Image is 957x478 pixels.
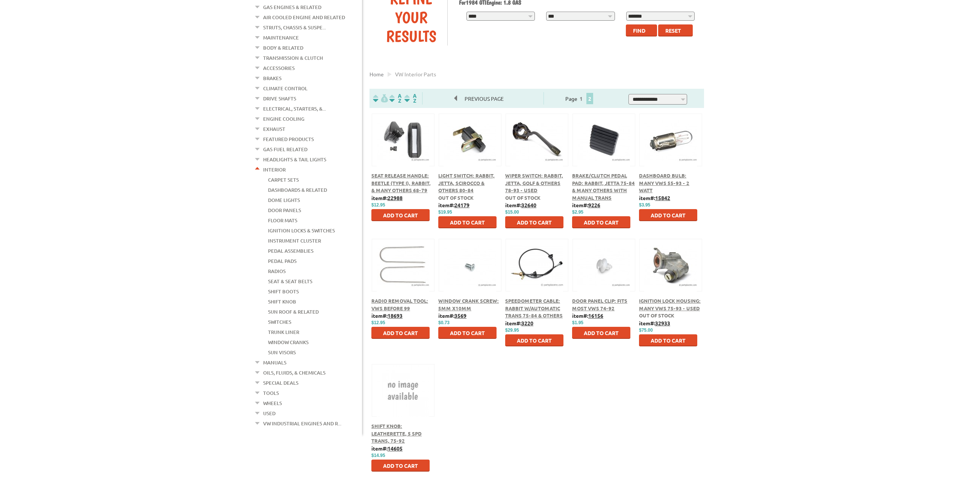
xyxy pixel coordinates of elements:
button: Add to Cart [572,216,630,228]
span: Add to Cart [383,329,418,336]
b: item#: [572,312,603,319]
a: Shift Boots [268,287,299,296]
span: Out of stock [438,194,474,201]
button: Add to Cart [371,460,430,472]
a: Climate Control [263,83,307,93]
a: Shift Knob [268,297,296,307]
button: Add to Cart [505,334,563,346]
a: Brake/Clutch Pedal Pad: Rabbit, Jetta 75-84 & Many Others with Manual Trans [572,172,635,201]
button: Add to Cart [505,216,563,228]
a: Wiper Switch: Rabbit, Jetta, Golf & Others 78-93 - Used [505,172,563,193]
a: Dashboard Bulb: Many VWs 55-93 - 2 Watt [639,172,689,193]
a: Interior [263,165,286,175]
span: Out of stock [505,194,541,201]
span: Add to Cart [651,337,686,344]
button: Add to Cart [371,209,430,221]
a: Sun Visors [268,347,296,357]
span: $12.95 [371,320,385,325]
a: Dome Lights [268,195,300,205]
a: Engine Cooling [263,114,304,124]
span: Out of stock [639,312,674,319]
span: 2 [586,93,593,104]
b: item#: [438,202,469,208]
span: Door Panel Clip: Fits Most VWs 74-92 [572,297,627,311]
span: $19.95 [438,209,452,215]
a: Window Crank Screw: 5mm x10mm [438,297,499,311]
a: Wheels [263,398,282,408]
b: item#: [505,202,536,208]
a: Used [263,408,276,418]
b: item#: [371,445,403,452]
span: $0.73 [438,320,450,325]
a: Struts, Chassis & Suspe... [263,23,326,32]
a: Drive Shafts [263,94,296,103]
span: Add to Cart [383,462,418,469]
a: Oils, Fluids, & Chemicals [263,368,326,378]
b: item#: [371,312,403,319]
b: item#: [505,320,533,326]
span: Add to Cart [584,219,619,226]
span: Previous Page [457,93,511,104]
a: Seat & Seat Belts [268,276,312,286]
a: Window Cranks [268,337,309,347]
button: Reset [658,24,693,36]
a: Body & Related [263,43,303,53]
a: Featured Products [263,134,314,144]
u: 14605 [388,445,403,452]
span: $15.00 [505,209,519,215]
a: Carpet Sets [268,175,299,185]
a: Seat Release Handle: Beetle (Type I), Rabbit, & Many Others 68-79 [371,172,431,193]
u: 22988 [388,194,403,201]
a: Exhaust [263,124,285,134]
div: Page [544,92,615,105]
a: Instrument Cluster [268,236,321,246]
button: Add to Cart [438,327,497,339]
a: Trunk Liner [268,327,299,337]
button: Add to Cart [371,327,430,339]
a: 1 [578,95,584,102]
a: Door Panels [268,205,301,215]
img: Sort by Headline [388,94,403,103]
a: Gas Fuel Related [263,144,307,154]
a: Electrical, Starters, &... [263,104,326,114]
span: VW interior parts [395,71,436,77]
a: Special Deals [263,378,298,388]
span: $3.95 [639,202,650,208]
u: 15842 [655,194,670,201]
img: filterpricelow.svg [373,94,388,103]
a: Light Switch: Rabbit, Jetta, Scirocco & Others 80-84 [438,172,495,193]
b: item#: [572,202,600,208]
a: Floor Mats [268,215,297,225]
button: Add to Cart [572,327,630,339]
u: 32640 [521,202,536,208]
a: Sun Roof & Related [268,307,319,317]
a: Ignition Locks & Switches [268,226,335,235]
button: Find [626,24,657,36]
span: Reset [665,27,681,34]
u: 3220 [521,320,533,326]
img: Sort by Sales Rank [403,94,418,103]
a: Radio Removal Tool: VWs before 99 [371,297,428,311]
a: Shift Knob: Leatherette, 5 Spd trans, 75-92 [371,423,422,444]
span: Home [369,71,384,77]
a: Dashboards & Related [268,185,327,195]
a: VW Industrial Engines and R... [263,419,341,428]
span: $29.95 [505,328,519,333]
u: 9226 [588,202,600,208]
span: $2.95 [572,209,583,215]
b: item#: [371,194,403,201]
a: Switches [268,317,291,327]
u: 32933 [655,320,670,326]
span: $14.95 [371,453,385,458]
b: item#: [438,312,466,319]
a: Gas Engines & Related [263,2,321,12]
a: Ignition Lock Housing: Many VWs 75-93 - Used [639,297,701,311]
button: Add to Cart [438,216,497,228]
